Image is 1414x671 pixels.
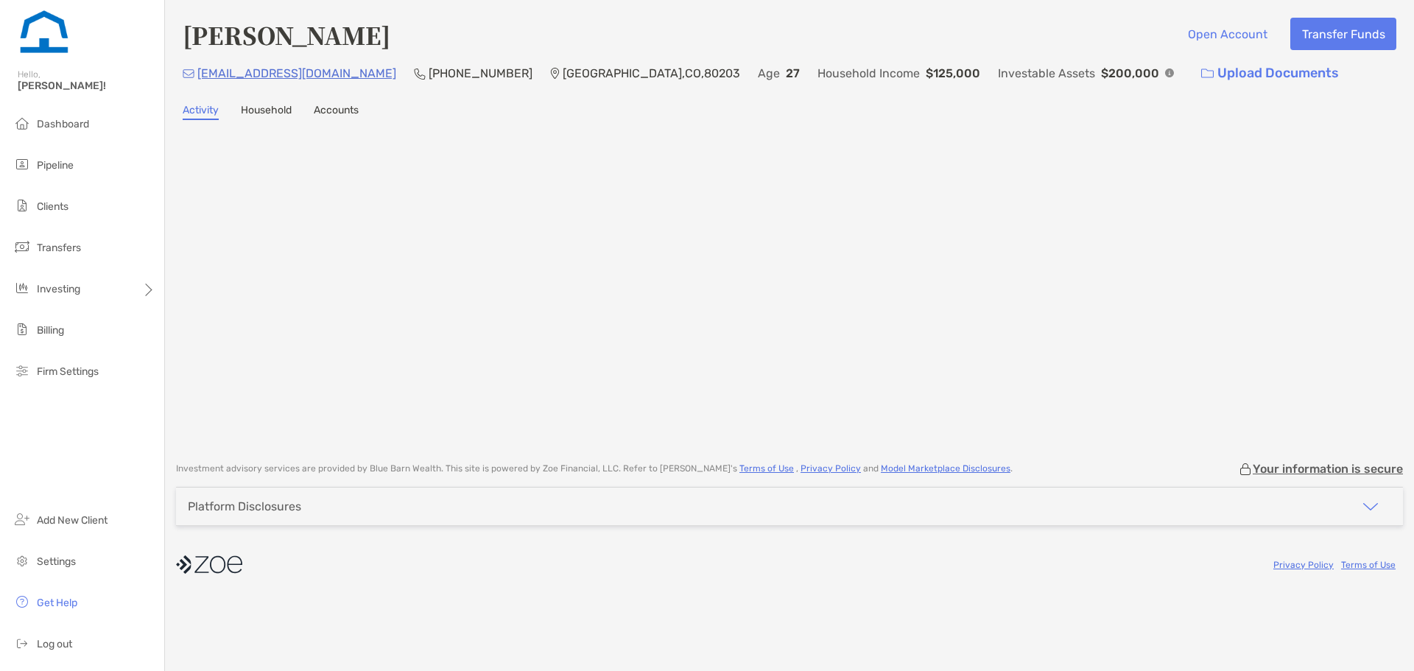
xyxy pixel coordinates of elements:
a: Terms of Use [1341,560,1396,570]
a: Household [241,104,292,120]
img: icon arrow [1362,498,1379,516]
span: [PERSON_NAME]! [18,80,155,92]
img: Email Icon [183,69,194,78]
img: clients icon [13,197,31,214]
p: 27 [786,64,800,82]
img: Phone Icon [414,68,426,80]
img: get-help icon [13,593,31,611]
button: Open Account [1176,18,1278,50]
span: Get Help [37,597,77,609]
img: Location Icon [550,68,560,80]
p: Investable Assets [998,64,1095,82]
span: Clients [37,200,68,213]
span: Add New Client [37,514,108,527]
img: pipeline icon [13,155,31,173]
h4: [PERSON_NAME] [183,18,390,52]
img: company logo [176,548,242,581]
p: Investment advisory services are provided by Blue Barn Wealth . This site is powered by Zoe Finan... [176,463,1013,474]
p: [GEOGRAPHIC_DATA] , CO , 80203 [563,64,740,82]
span: Dashboard [37,118,89,130]
p: [PHONE_NUMBER] [429,64,532,82]
img: dashboard icon [13,114,31,132]
p: Your information is secure [1253,462,1403,476]
a: Activity [183,104,219,120]
p: Household Income [817,64,920,82]
p: $125,000 [926,64,980,82]
span: Transfers [37,242,81,254]
img: transfers icon [13,238,31,256]
img: Info Icon [1165,68,1174,77]
p: [EMAIL_ADDRESS][DOMAIN_NAME] [197,64,396,82]
a: Upload Documents [1192,57,1348,89]
img: Zoe Logo [18,6,71,59]
span: Log out [37,638,72,650]
span: Settings [37,555,76,568]
img: logout icon [13,634,31,652]
a: Privacy Policy [1273,560,1334,570]
p: $200,000 [1101,64,1159,82]
span: Investing [37,283,80,295]
img: add_new_client icon [13,510,31,528]
span: Pipeline [37,159,74,172]
p: Age [758,64,780,82]
a: Accounts [314,104,359,120]
img: investing icon [13,279,31,297]
img: button icon [1201,68,1214,79]
span: Firm Settings [37,365,99,378]
a: Terms of Use [739,463,794,474]
img: settings icon [13,552,31,569]
a: Privacy Policy [801,463,861,474]
img: billing icon [13,320,31,338]
span: Billing [37,324,64,337]
div: Platform Disclosures [188,499,301,513]
button: Transfer Funds [1290,18,1396,50]
a: Model Marketplace Disclosures [881,463,1010,474]
img: firm-settings icon [13,362,31,379]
